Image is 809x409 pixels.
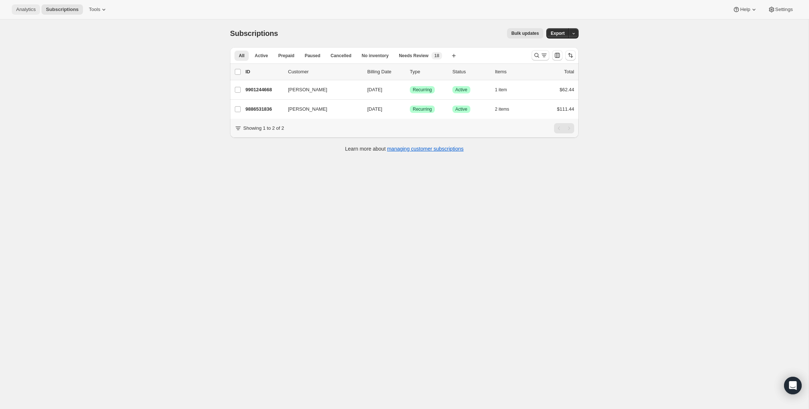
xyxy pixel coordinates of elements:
span: Subscriptions [230,29,278,37]
nav: Pagination [554,123,574,133]
p: 9901244668 [245,86,282,93]
button: 2 items [495,104,517,114]
button: Sort the results [565,50,576,60]
span: 1 item [495,87,507,93]
span: No inventory [362,53,389,59]
div: 9901244668[PERSON_NAME][DATE]SuccessRecurringSuccessActive1 item$62.44 [245,85,574,95]
p: Total [564,68,574,75]
span: Recurring [413,106,432,112]
button: Customize table column order and visibility [552,50,562,60]
div: 9886531836[PERSON_NAME][DATE]SuccessRecurringSuccessActive2 items$111.44 [245,104,574,114]
span: Needs Review [399,53,429,59]
div: Items [495,68,532,75]
button: Analytics [12,4,40,15]
span: [PERSON_NAME] [288,106,327,113]
div: Open Intercom Messenger [784,377,802,394]
span: $111.44 [557,106,574,112]
span: Subscriptions [46,7,79,12]
span: Bulk updates [511,30,539,36]
button: Search and filter results [532,50,549,60]
div: Type [410,68,447,75]
span: Active [455,106,467,112]
span: 2 items [495,106,509,112]
p: Status [452,68,489,75]
span: Paused [305,53,320,59]
p: ID [245,68,282,75]
span: [PERSON_NAME] [288,86,327,93]
p: Learn more about [345,145,464,152]
button: Tools [84,4,112,15]
button: 1 item [495,85,515,95]
a: managing customer subscriptions [387,146,464,152]
span: Tools [89,7,100,12]
p: Billing Date [367,68,404,75]
button: [PERSON_NAME] [284,103,357,115]
span: $62.44 [560,87,574,92]
p: Showing 1 to 2 of 2 [243,125,284,132]
span: Help [740,7,750,12]
button: [PERSON_NAME] [284,84,357,96]
span: All [239,53,244,59]
button: Bulk updates [507,28,543,38]
button: Create new view [448,51,460,61]
span: Active [255,53,268,59]
span: Active [455,87,467,93]
button: Subscriptions [41,4,83,15]
button: Help [728,4,762,15]
span: 18 [434,53,439,59]
span: Cancelled [331,53,351,59]
span: Settings [775,7,793,12]
span: Export [551,30,565,36]
button: Export [546,28,569,38]
span: [DATE] [367,106,382,112]
p: 9886531836 [245,106,282,113]
p: Customer [288,68,361,75]
button: Settings [764,4,797,15]
span: Analytics [16,7,36,12]
span: [DATE] [367,87,382,92]
span: Recurring [413,87,432,93]
span: Prepaid [278,53,294,59]
div: IDCustomerBilling DateTypeStatusItemsTotal [245,68,574,75]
